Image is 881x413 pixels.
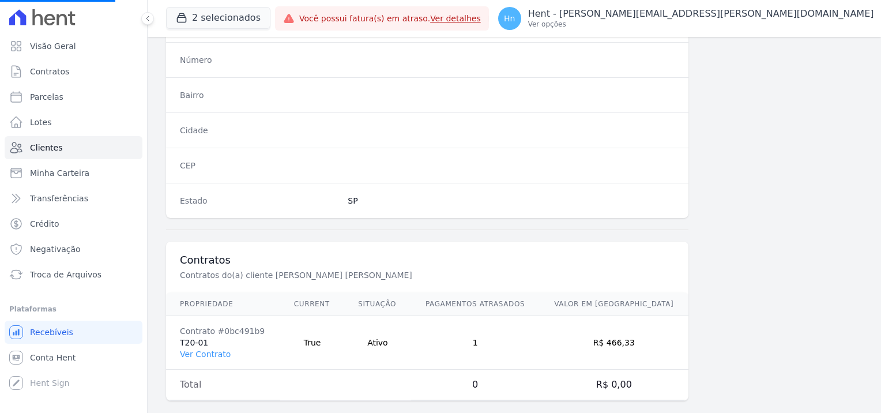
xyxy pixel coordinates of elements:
span: Negativação [30,243,81,255]
span: Lotes [30,117,52,128]
a: Crédito [5,212,142,235]
span: Recebíveis [30,326,73,338]
span: Conta Hent [30,352,76,363]
p: Contratos do(a) cliente [PERSON_NAME] [PERSON_NAME] [180,269,567,281]
span: Parcelas [30,91,63,103]
a: Visão Geral [5,35,142,58]
h3: Contratos [180,253,675,267]
dt: Bairro [180,89,338,101]
td: 1 [411,316,540,370]
a: Parcelas [5,85,142,108]
a: Recebíveis [5,321,142,344]
span: Contratos [30,66,69,77]
span: Você possui fatura(s) em atraso. [299,13,481,25]
div: Contrato #0bc491b9 [180,325,266,337]
td: R$ 0,00 [540,370,688,400]
th: Current [280,292,344,316]
p: Hent - [PERSON_NAME][EMAIL_ADDRESS][PERSON_NAME][DOMAIN_NAME] [528,8,874,20]
span: Minha Carteira [30,167,89,179]
th: Valor em [GEOGRAPHIC_DATA] [540,292,688,316]
a: Ver Contrato [180,350,231,359]
dt: Cidade [180,125,338,136]
dt: Número [180,54,338,66]
td: T20-01 [166,316,280,370]
td: R$ 466,33 [540,316,688,370]
dt: CEP [180,160,338,171]
p: Ver opções [528,20,874,29]
span: Hn [504,14,515,22]
td: Ativo [344,316,411,370]
span: Crédito [30,218,59,230]
div: Plataformas [9,302,138,316]
th: Situação [344,292,411,316]
a: Conta Hent [5,346,142,369]
td: True [280,316,344,370]
button: 2 selecionados [166,7,270,29]
td: Total [166,370,280,400]
a: Minha Carteira [5,162,142,185]
a: Contratos [5,60,142,83]
a: Ver detalhes [430,14,481,23]
a: Lotes [5,111,142,134]
a: Negativação [5,238,142,261]
th: Propriedade [166,292,280,316]
span: Transferências [30,193,88,204]
th: Pagamentos Atrasados [411,292,540,316]
dt: Estado [180,195,338,206]
td: 0 [411,370,540,400]
a: Transferências [5,187,142,210]
span: Troca de Arquivos [30,269,101,280]
dd: SP [348,195,675,206]
a: Troca de Arquivos [5,263,142,286]
a: Clientes [5,136,142,159]
span: Visão Geral [30,40,76,52]
span: Clientes [30,142,62,153]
